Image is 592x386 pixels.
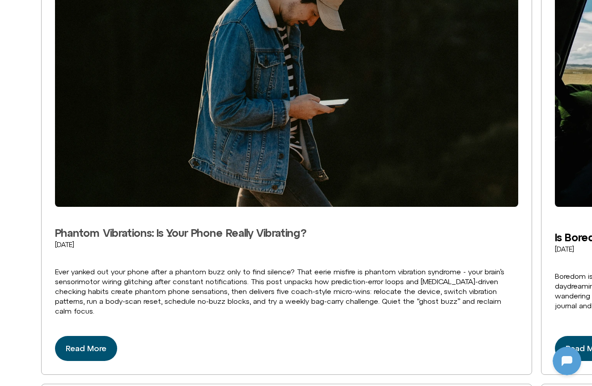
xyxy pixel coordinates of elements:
a: Phantom Vibrations: Is Your Phone Really Vibrating? [55,227,306,239]
time: [DATE] [555,245,574,253]
iframe: Botpress [553,347,581,375]
div: Ever yanked out your phone after a phantom buzz only to find silence? That eerie misfire is phant... [55,267,518,316]
img: N5FCcHC.png [8,4,22,19]
a: [DATE] [55,241,74,249]
a: [DATE] [555,246,574,253]
svg: Restart Conversation Button [141,4,156,19]
svg: Close Chatbot Button [156,4,171,19]
h2: [DOMAIN_NAME] [26,6,137,17]
a: Read more about Phantom Vibrations: Is Your Phone Really Vibrating? [55,336,117,361]
span: Read More [66,341,106,356]
textarea: Message Input [15,288,153,297]
time: [DATE] [55,241,74,248]
button: Expand Header Button [2,2,177,21]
